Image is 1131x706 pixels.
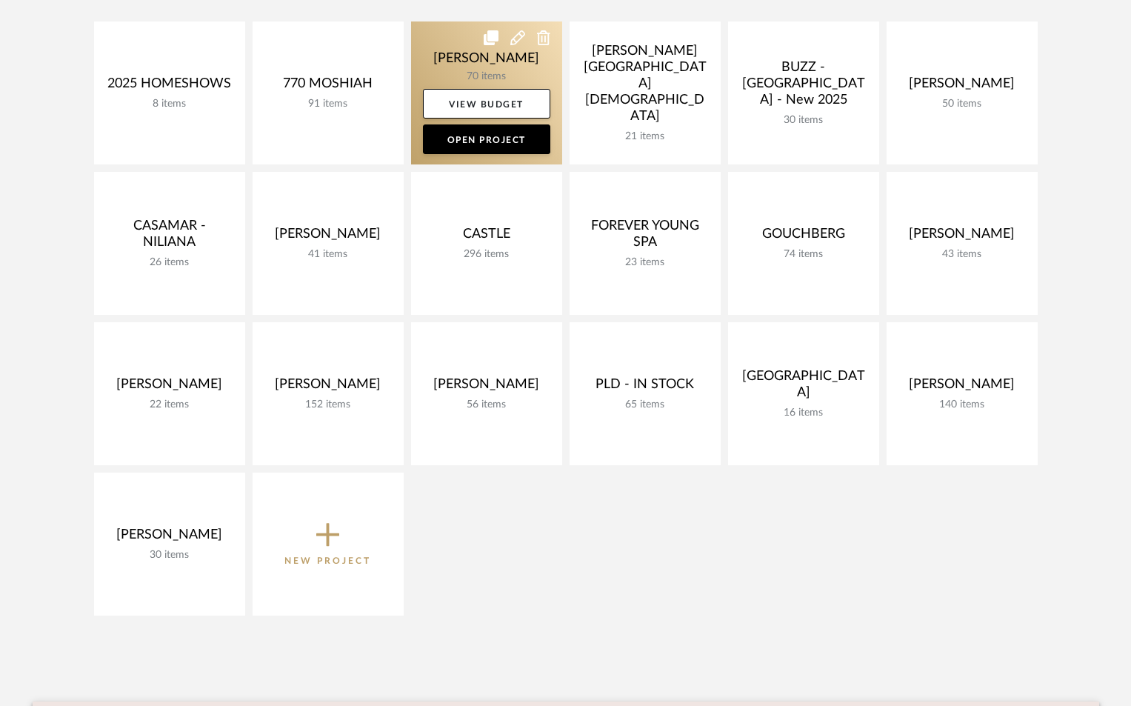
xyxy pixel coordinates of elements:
div: [PERSON_NAME] [264,376,392,399]
button: New Project [253,473,404,616]
div: [PERSON_NAME] [264,226,392,248]
div: GOUCHBERG [740,226,867,248]
div: 22 items [106,399,233,411]
div: 8 items [106,98,233,110]
div: 30 items [106,549,233,562]
div: 43 items [898,248,1026,261]
div: [PERSON_NAME] [106,376,233,399]
div: 26 items [106,256,233,269]
div: 30 items [740,114,867,127]
div: [PERSON_NAME][GEOGRAPHIC_DATA][DEMOGRAPHIC_DATA] [581,43,709,130]
div: [PERSON_NAME] [106,527,233,549]
div: 56 items [423,399,550,411]
div: PLD - IN STOCK [581,376,709,399]
div: 21 items [581,130,709,143]
div: CASTLE [423,226,550,248]
div: 41 items [264,248,392,261]
div: 91 items [264,98,392,110]
div: 152 items [264,399,392,411]
div: 50 items [898,98,1026,110]
div: 16 items [740,407,867,419]
div: 65 items [581,399,709,411]
div: 74 items [740,248,867,261]
div: 296 items [423,248,550,261]
div: CASAMAR - NILIANA [106,218,233,256]
div: [PERSON_NAME] [898,76,1026,98]
div: FOREVER YOUNG SPA [581,218,709,256]
p: New Project [284,553,371,568]
div: 23 items [581,256,709,269]
div: 2025 HOMESHOWS [106,76,233,98]
a: Open Project [423,124,550,154]
div: [GEOGRAPHIC_DATA] [740,368,867,407]
a: View Budget [423,89,550,119]
div: BUZZ - [GEOGRAPHIC_DATA] - New 2025 [740,59,867,114]
div: 770 MOSHIAH [264,76,392,98]
div: [PERSON_NAME] [898,226,1026,248]
div: 140 items [898,399,1026,411]
div: [PERSON_NAME] [898,376,1026,399]
div: [PERSON_NAME] [423,376,550,399]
